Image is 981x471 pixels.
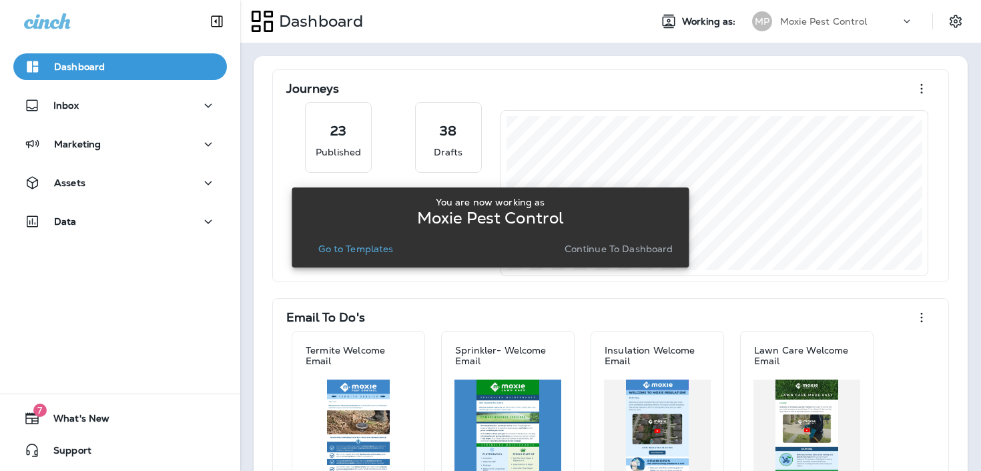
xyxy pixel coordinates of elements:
p: Dashboard [54,61,105,72]
button: 7What's New [13,405,227,432]
p: Go to Templates [318,244,393,254]
button: Assets [13,169,227,196]
span: Support [40,445,91,461]
p: Dashboard [274,11,363,31]
button: Dashboard [13,53,227,80]
button: Go to Templates [313,240,398,258]
p: Journeys [286,82,339,95]
span: 7 [33,404,47,417]
p: You are now working as [436,197,545,207]
button: Marketing [13,131,227,157]
p: Moxie Pest Control [417,213,565,223]
span: What's New [40,413,109,429]
button: Settings [944,9,968,33]
button: Collapse Sidebar [198,8,236,35]
p: Moxie Pest Control [780,16,868,27]
p: Lawn Care Welcome Email [754,345,860,366]
span: Working as: [682,16,739,27]
p: Data [54,216,77,227]
p: Inbox [53,100,79,111]
p: Marketing [54,139,101,149]
p: Email To Do's [286,311,365,324]
p: Assets [54,177,85,188]
button: Inbox [13,92,227,119]
div: MP [752,11,772,31]
button: Support [13,437,227,464]
button: Continue to Dashboard [559,240,679,258]
button: Data [13,208,227,235]
p: Continue to Dashboard [565,244,673,254]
